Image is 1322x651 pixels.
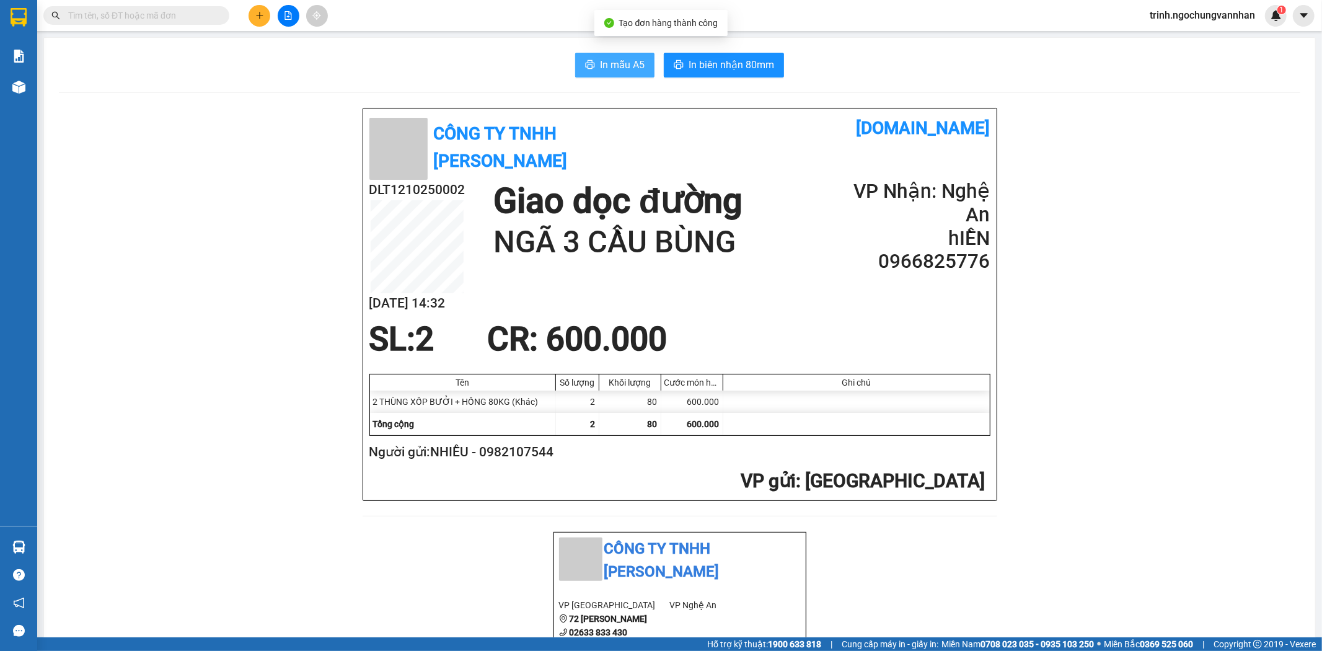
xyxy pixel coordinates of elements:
span: Miền Bắc [1104,637,1193,651]
b: Công ty TNHH [PERSON_NAME] [51,15,185,63]
span: Hỗ trợ kỹ thuật: [707,637,821,651]
span: caret-down [1298,10,1310,21]
div: 600.000 [661,391,723,413]
li: Công ty TNHH [PERSON_NAME] [559,538,801,584]
h2: [DATE] 14:32 [369,293,465,314]
b: Công ty TNHH [PERSON_NAME] [434,123,568,171]
span: file-add [284,11,293,20]
button: caret-down [1293,5,1315,27]
span: question-circle [13,569,25,581]
strong: 1900 633 818 [768,639,821,649]
h2: 0966825776 [841,250,990,273]
img: warehouse-icon [12,541,25,554]
div: Khối lượng [602,378,658,387]
span: 1 [1279,6,1284,14]
h2: Người gửi: NHIỀU - 0982107544 [369,442,985,463]
b: [DOMAIN_NAME] [857,118,990,138]
b: 02633 833 430 [570,627,628,637]
b: 72 [PERSON_NAME] [570,614,648,624]
li: VP [GEOGRAPHIC_DATA] [559,598,670,612]
span: Cung cấp máy in - giấy in: [842,637,938,651]
h1: Giao dọc đường [493,180,743,223]
h2: hIỀN [841,227,990,250]
span: environment [559,614,568,623]
span: 2 [416,320,434,358]
h2: VP Nhận: Nghệ An [841,180,990,227]
input: Tìm tên, số ĐT hoặc mã đơn [68,9,214,22]
img: warehouse-icon [12,81,25,94]
h2: DLT1210250001 [7,72,103,92]
h1: NGÃ 3 CẦU BÙNG [493,223,743,262]
span: check-circle [604,18,614,28]
span: printer [674,60,684,71]
h2: DLT1210250002 [369,180,465,200]
div: Số lượng [559,378,596,387]
button: printerIn mẫu A5 [575,53,654,77]
span: CR : 600.000 [487,320,667,358]
h2: : [GEOGRAPHIC_DATA] [369,469,985,494]
button: file-add [278,5,299,27]
span: trinh.ngochungvannhan [1140,7,1265,23]
div: 2 THÙNG XỐP BƯỞI + HỒNG 80KG (Khác) [370,391,556,413]
span: phone [559,628,568,637]
button: aim [306,5,328,27]
span: 2 [591,419,596,429]
span: SL: [369,320,416,358]
span: Tổng cộng [373,419,415,429]
strong: 0369 525 060 [1140,639,1193,649]
span: aim [312,11,321,20]
span: | [1202,637,1204,651]
li: VP Nghệ An [669,598,780,612]
button: plus [249,5,270,27]
button: printerIn biên nhận 80mm [664,53,784,77]
span: 80 [648,419,658,429]
strong: 0708 023 035 - 0935 103 250 [980,639,1094,649]
div: Ghi chú [726,378,987,387]
div: 80 [599,391,661,413]
span: notification [13,597,25,609]
span: VP gửi [741,470,796,492]
div: Cước món hàng [664,378,720,387]
img: solution-icon [12,50,25,63]
span: In biên nhận 80mm [689,57,774,73]
span: Miền Nam [941,637,1094,651]
sup: 1 [1277,6,1286,14]
div: 2 [556,391,599,413]
span: plus [255,11,264,20]
span: copyright [1253,640,1262,649]
span: search [51,11,60,20]
img: icon-new-feature [1271,10,1282,21]
span: Tạo đơn hàng thành công [619,18,718,28]
span: message [13,625,25,637]
h1: Giao dọc đường [65,72,357,115]
span: ⚪️ [1097,642,1101,647]
span: In mẫu A5 [600,57,645,73]
img: logo-vxr [11,8,27,27]
div: Tên [373,378,552,387]
b: [DOMAIN_NAME] [165,10,299,30]
span: printer [585,60,595,71]
span: 600.000 [687,419,720,429]
span: | [831,637,832,651]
